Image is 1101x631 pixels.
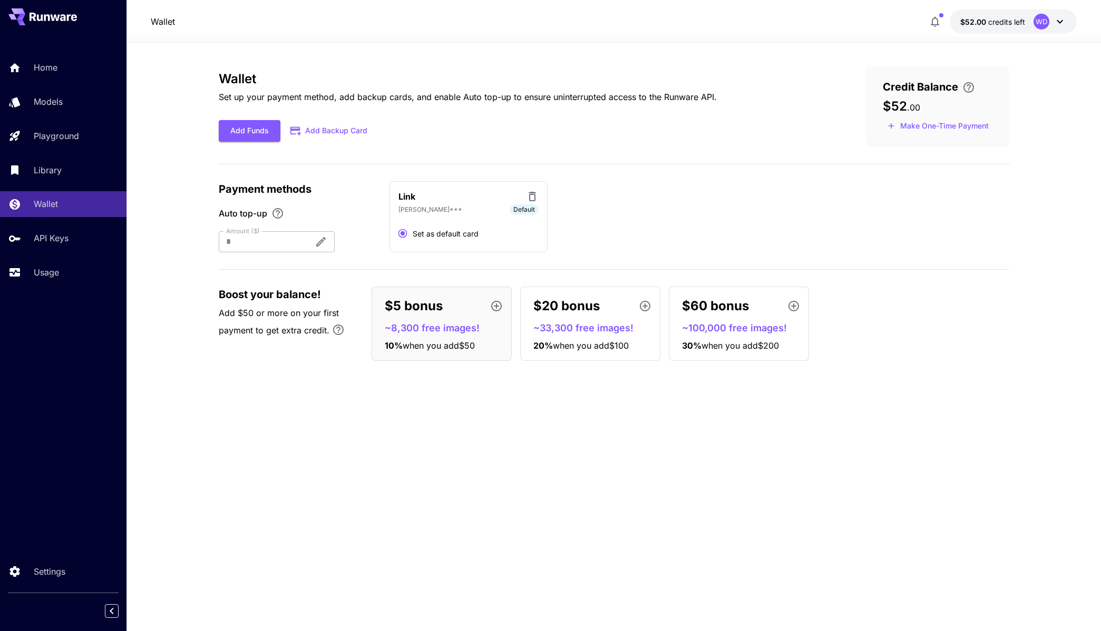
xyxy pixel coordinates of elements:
span: 20 % [533,340,553,351]
p: Home [34,61,57,74]
span: Boost your balance! [219,287,321,302]
span: . 00 [907,102,920,113]
p: Settings [34,565,65,578]
h3: Wallet [219,72,717,86]
label: Amount ($) [226,226,260,235]
div: $52.00 [960,16,1025,27]
button: Enter your card details and choose an Auto top-up amount to avoid service interruptions. We'll au... [958,81,979,94]
span: Auto top-up [219,207,267,220]
button: Add Funds [219,120,280,142]
div: WD [1034,14,1049,29]
p: ~100,000 free images! [682,321,804,335]
span: Set as default card [413,228,479,239]
p: $60 bonus [682,297,749,315]
p: Playground [34,130,79,142]
p: Payment methods [219,181,377,197]
p: [PERSON_NAME]*** [398,205,462,214]
span: when you add $50 [403,340,475,351]
button: Make a one-time, non-recurring payment [883,118,993,134]
span: 30 % [682,340,701,351]
span: 10 % [385,340,403,351]
nav: breadcrumb [151,15,175,28]
p: Usage [34,266,59,279]
p: ~8,300 free images! [385,321,507,335]
span: Credit Balance [883,79,958,95]
p: $5 bonus [385,297,443,315]
p: Link [398,190,415,203]
p: Wallet [34,198,58,210]
p: API Keys [34,232,69,244]
button: Enable Auto top-up to ensure uninterrupted service. We'll automatically bill the chosen amount wh... [267,207,288,220]
span: $52.00 [960,17,988,26]
button: Add Backup Card [280,121,378,141]
span: when you add $200 [701,340,779,351]
span: credits left [988,17,1025,26]
span: $52 [883,98,907,114]
button: Collapse sidebar [105,604,119,618]
p: $20 bonus [533,297,600,315]
span: Default [510,205,539,214]
button: $52.00WD [950,9,1077,34]
p: Library [34,164,62,176]
div: Collapse sidebar [113,602,126,620]
a: Wallet [151,15,175,28]
span: Add $50 or more on your first payment to get extra credit. [219,308,339,336]
span: when you add $100 [553,340,629,351]
p: ~33,300 free images! [533,321,656,335]
p: Models [34,95,63,108]
p: Set up your payment method, add backup cards, and enable Auto top-up to ensure uninterrupted acce... [219,91,717,103]
button: Bonus applies only to your first payment, up to 30% on the first $1,000. [328,319,349,340]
